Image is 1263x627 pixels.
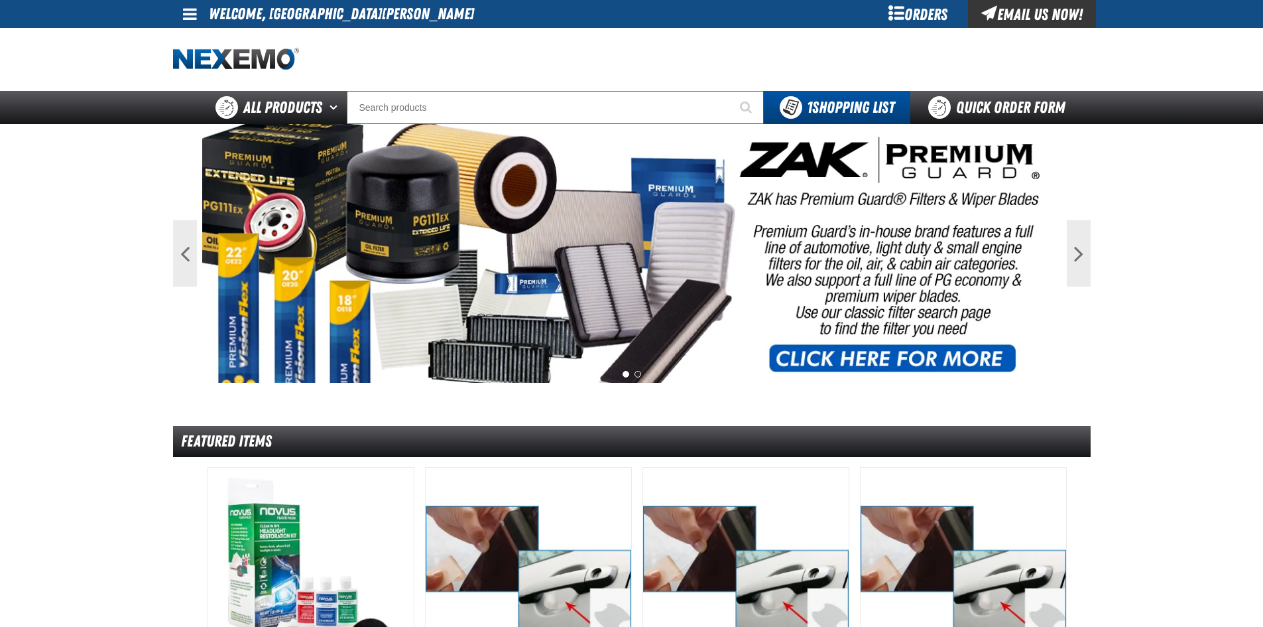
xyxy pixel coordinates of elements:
[173,48,299,71] img: Nexemo logo
[325,91,347,124] button: Open All Products pages
[807,98,812,117] strong: 1
[623,371,629,378] button: 1 of 2
[764,91,910,124] button: You have 1 Shopping List. Open to view details
[173,220,197,287] button: Previous
[1067,220,1091,287] button: Next
[243,96,322,119] span: All Products
[731,91,764,124] button: Start Searching
[202,124,1061,383] img: PG Filters & Wipers
[173,426,1091,457] div: Featured Items
[807,98,894,117] span: Shopping List
[910,91,1090,124] a: Quick Order Form
[347,91,764,124] input: Search
[634,371,641,378] button: 2 of 2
